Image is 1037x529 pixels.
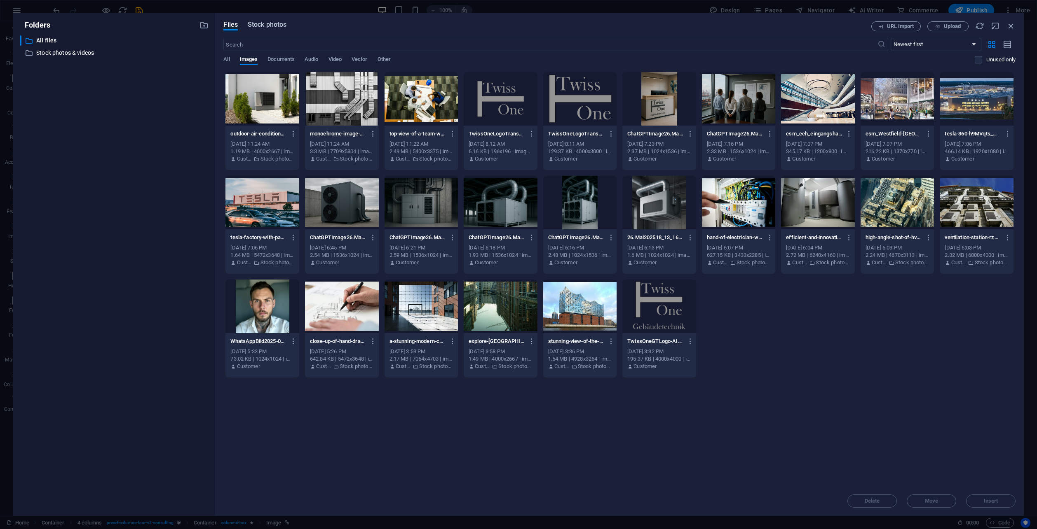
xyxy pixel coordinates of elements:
span: URL import [887,24,914,29]
div: 642.84 KB | 5472x3648 | image/jpeg [310,355,374,363]
div: [DATE] 6:07 PM [707,244,771,252]
div: 2.72 MB | 6240x4160 | image/jpeg [786,252,850,259]
p: close-up-of-hand-drawing-intricate-technical-designs-on-blueprint-with-pen-ideal-for-engineering-... [310,338,366,345]
div: 1.93 MB | 1536x1024 | image/png [469,252,533,259]
div: [DATE] 3:32 PM [627,348,691,355]
div: [DATE] 3:36 PM [548,348,612,355]
p: a-stunning-modern-courtyard-with-glass-and-brick-facade-in-hamburg-highlighting-cranes-through-la... [389,338,446,345]
div: 2.54 MB | 1536x1024 | image/png [310,252,374,259]
p: Customer [554,259,577,266]
div: [DATE] 8:12 AM [469,140,533,148]
span: Upload [944,24,961,29]
div: [DATE] 6:04 PM [786,244,850,252]
p: Customer [237,259,252,266]
p: high-angle-shot-of-hvac-units-on-a-city-building-s-rooftop-showcasing-industrial-infrastructure-H... [866,234,922,241]
p: top-view-of-a-team-working-on-construction-plans-in-an-office-setting-uxntdce4FLmLiuVlSRbylg.jpeg [389,130,446,137]
div: [DATE] 11:24 AM [310,140,374,148]
div: 1.49 MB | 4000x2667 | image/jpeg [469,355,533,363]
span: All [223,54,230,66]
div: By: Customer | Folder: Stock photos & videos [469,363,533,370]
p: Customer [396,363,411,370]
p: Customer [475,259,498,266]
p: ChatGPTImage26.Mai202518_45_09-_RZMkdQL8kd7FiOoTmsHEQ.png [310,234,366,241]
div: [DATE] 5:26 PM [310,348,374,355]
p: Customer [872,259,887,266]
p: All files [36,36,194,45]
div: 1.19 MB | 4000x2667 | image/jpeg [230,148,294,155]
p: stunning-view-of-the-elbphilharmonie-concert-hall-reflecting-the-sky-on-the-elbe-river-wyn_aCfx_Z... [548,338,604,345]
div: [DATE] 11:24 AM [230,140,294,148]
button: Upload [927,21,969,31]
div: Stock photos & videos [20,48,209,58]
span: Files [223,20,238,30]
p: explore-hamburg-s-architecture-with-stunning-water-reflections-capturing-urban-beauty-aA50r0QXSz6... [469,338,525,345]
p: Customer [475,155,498,163]
i: Create new folder [199,21,209,30]
p: ChatGPTImage26.Mai202518_16_20-hf9ni4I8xLA6EtTU0Ne3gQ.png [548,234,604,241]
div: By: Customer | Folder: Stock photos & videos [389,363,453,370]
div: 2.59 MB | 1536x1024 | image/png [389,252,453,259]
p: Customer [316,363,331,370]
p: 26.Mai202518_13_16-pgp4PDziqT9BlvEQDlhQoA.png [627,234,683,241]
p: TwissOneGTLogo-AIWMvd8GQr0BMMS-B-T0Gg.png [627,338,683,345]
div: By: Customer | Folder: Stock photos & videos [230,155,294,163]
div: 73.02 KB | 1024x1024 | image/jpeg [230,355,294,363]
div: [DATE] 3:58 PM [469,348,533,355]
div: [DATE] 6:21 PM [389,244,453,252]
p: Customer [633,363,657,370]
span: Stock photos [248,20,286,30]
div: 2.33 MB | 1536x1024 | image/png [707,148,771,155]
span: Images [240,54,258,66]
p: Stock photos & videos [260,259,294,266]
div: [DATE] 7:06 PM [230,244,294,252]
i: Reload [975,21,984,30]
div: 3.3 MB | 7709x5804 | image/jpeg [310,148,374,155]
p: Customer [554,363,569,370]
p: Stock photos & videos [737,259,770,266]
p: Customer [237,363,260,370]
p: Customer [396,155,411,163]
span: Video [328,54,342,66]
div: By: Customer | Folder: Stock photos & videos [786,259,850,266]
p: Customer [792,155,815,163]
div: By: Customer | Folder: Stock photos & videos [548,363,612,370]
div: [DATE] 6:18 PM [469,244,533,252]
p: tesla-factory-with-parked-cars-during-sunset-showcasing-modern-automotive-industry-vibes-HBmXrahd... [230,234,286,241]
p: TwissOneLogoTransparent-8vE74-UpVQCSDNKf7fCf1g.png [548,130,604,137]
div: By: Customer | Folder: Stock photos & videos [230,259,294,266]
div: [DATE] 11:22 AM [389,140,453,148]
p: Customer [951,259,966,266]
p: Customer [316,155,331,163]
p: ventilation-station-rzZDgIIVYd21sPQZDZzzFw.jpeg [945,234,1001,241]
p: ChatGPTImage26.Mai202519_14_47-RUTAhYmeGRlaGVvCF06TTQ.png [707,130,763,137]
p: Customer [475,363,490,370]
p: Folders [20,20,50,30]
span: Other [378,54,391,66]
p: Customer [316,259,339,266]
span: Audio [305,54,318,66]
div: 2.17 MB | 7054x4703 | image/jpeg [389,355,453,363]
div: [DATE] 7:07 PM [866,140,929,148]
button: URL import [871,21,921,31]
p: tesla-360-h9MVqts_W0U9zdsZGp-z9Q.jpg [945,130,1001,137]
p: Customer [633,259,657,266]
div: By: Customer | Folder: Stock photos & videos [707,259,771,266]
div: 2.37 MB | 1024x1536 | image/png [627,148,691,155]
div: [DATE] 6:13 PM [627,244,691,252]
p: Customer [951,155,974,163]
p: outdoor-air-conditioner-unit-on-a-modern-building-surrounded-by-greenery-and-landscaping-pLkgtnck... [230,130,286,137]
div: By: Customer | Folder: Stock photos & videos [310,155,374,163]
div: [DATE] 7:23 PM [627,140,691,148]
div: 466.14 KB | 1920x1080 | image/jpeg [945,148,1009,155]
div: 2.24 MB | 4670x3113 | image/jpeg [866,252,929,259]
div: 6.16 KB | 196x196 | image/png [469,148,533,155]
div: 1.64 MB | 5472x3648 | image/jpeg [230,252,294,259]
p: Stock photos & videos [260,155,294,163]
p: hand-of-electrician-working-on-a-circuit-breaker-panel-with-colorful-wires-ensuring-safe-electric... [707,234,763,241]
p: ChatGPTImage26.Mai202519_23_24-33kPHyHnC4uO5twULuQSxQ.png [627,130,683,137]
div: By: Customer | Folder: Stock photos & videos [310,363,374,370]
div: [DATE] 7:16 PM [707,140,771,148]
p: Stock photos & videos [895,259,929,266]
p: Customer [872,155,895,163]
div: 129.37 KB | 4000x3000 | image/png [548,148,612,155]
